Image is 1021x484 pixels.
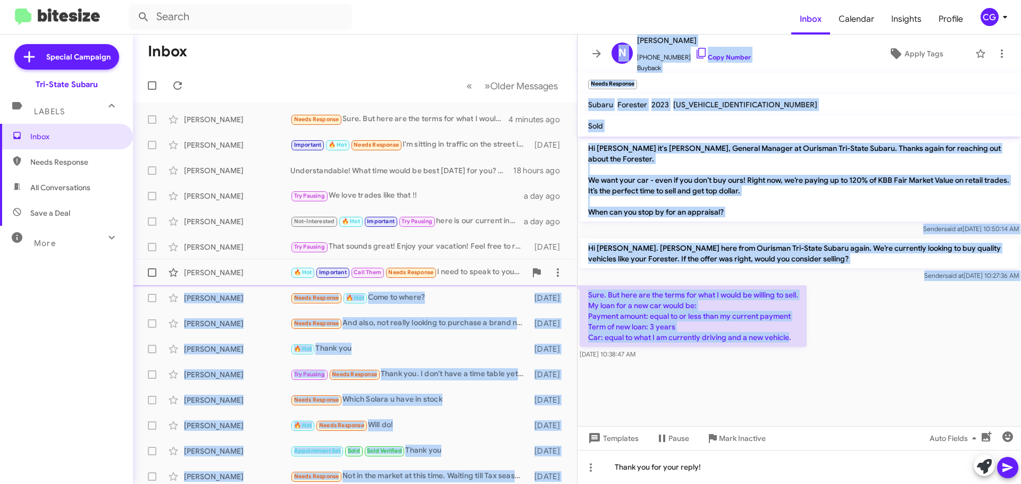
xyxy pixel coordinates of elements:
[617,100,647,109] span: Forester
[673,100,817,109] span: [US_VEHICLE_IDENTIFICATION_NUMBER]
[294,447,341,454] span: Appointment Set
[290,394,529,406] div: Which Solara u have in stock
[319,269,347,276] span: Important
[294,371,325,378] span: Try Pausing
[923,225,1019,233] span: Sender [DATE] 10:50:14 AM
[588,100,613,109] span: Subaru
[348,447,360,454] span: Sold
[883,4,930,35] a: Insights
[668,429,689,448] span: Pause
[329,141,347,148] span: 🔥 Hot
[618,45,626,62] span: N
[184,267,290,278] div: [PERSON_NAME]
[290,317,529,329] div: And also, not really looking to purchase a brand new vehicle, I'm looking for a used, with reason...
[36,79,98,90] div: Tri-State Subaru
[490,80,558,92] span: Older Messages
[791,4,830,35] a: Inbox
[972,8,1009,26] button: CG
[651,100,669,109] span: 2023
[930,429,981,448] span: Auto Fields
[294,269,312,276] span: 🔥 Hot
[367,447,402,454] span: Sold Verified
[184,165,290,176] div: [PERSON_NAME]
[478,75,564,97] button: Next
[930,4,972,35] a: Profile
[184,293,290,303] div: [PERSON_NAME]
[924,271,1019,279] span: Sender [DATE] 10:27:36 AM
[294,422,312,429] span: 🔥 Hot
[184,191,290,201] div: [PERSON_NAME]
[184,344,290,354] div: [PERSON_NAME]
[184,471,290,482] div: [PERSON_NAME]
[290,266,526,278] div: I need to speak to you call me when you get this message
[529,395,568,405] div: [DATE]
[466,79,472,92] span: «
[905,44,943,63] span: Apply Tags
[695,53,751,61] a: Copy Number
[290,113,508,125] div: Sure. But here are the terms for what I would be willing to sell. My loan for a new car would be:...
[290,215,524,227] div: here is our current inventory let us know if you see anything ?[URL][DOMAIN_NAME]
[294,243,325,250] span: Try Pausing
[719,429,766,448] span: Mark Inactive
[184,446,290,456] div: [PERSON_NAME]
[529,140,568,150] div: [DATE]
[294,473,339,480] span: Needs Response
[294,396,339,403] span: Needs Response
[290,241,529,253] div: That sounds great! Enjoy your vacation! Feel free to reach out when you're back, and we can set u...
[30,208,70,218] span: Save a Deal
[921,429,989,448] button: Auto Fields
[647,429,698,448] button: Pause
[830,4,883,35] a: Calendar
[148,43,187,60] h1: Inbox
[14,44,119,70] a: Special Campaign
[184,369,290,380] div: [PERSON_NAME]
[637,47,751,63] span: [PHONE_NUMBER]
[388,269,433,276] span: Needs Response
[529,293,568,303] div: [DATE]
[529,369,568,380] div: [DATE]
[529,344,568,354] div: [DATE]
[184,140,290,150] div: [PERSON_NAME]
[578,429,647,448] button: Templates
[401,218,432,225] span: Try Pausing
[34,239,56,248] span: More
[294,116,339,123] span: Needs Response
[588,121,603,131] span: Sold
[184,395,290,405] div: [PERSON_NAME]
[698,429,774,448] button: Mark Inactive
[524,191,568,201] div: a day ago
[46,52,111,62] span: Special Campaign
[294,294,339,301] span: Needs Response
[184,420,290,431] div: [PERSON_NAME]
[944,225,963,233] span: said at
[290,343,529,355] div: Thank you
[637,63,751,73] span: Buyback
[580,239,1019,268] p: Hi [PERSON_NAME]. [PERSON_NAME] here from Ourisman Tri-State Subaru again. We’re currently lookin...
[580,139,1019,222] p: Hi [PERSON_NAME] it's [PERSON_NAME], General Manager at Ourisman Tri-State Subaru. Thanks again f...
[461,75,564,97] nav: Page navigation example
[34,107,65,116] span: Labels
[580,350,635,358] span: [DATE] 10:38:47 AM
[484,79,490,92] span: »
[290,445,529,457] div: Thank you
[346,294,364,301] span: 🔥 Hot
[367,218,395,225] span: Important
[529,471,568,482] div: [DATE]
[290,470,529,482] div: Not in the market at this time. Waiting till Tax season.
[513,165,568,176] div: 18 hours ago
[524,216,568,227] div: a day ago
[294,320,339,327] span: Needs Response
[294,192,325,199] span: Try Pausing
[529,446,568,456] div: [DATE]
[586,429,639,448] span: Templates
[184,318,290,329] div: [PERSON_NAME]
[354,269,381,276] span: Call Them
[580,285,807,347] p: Sure. But here are the terms for what I would be willing to sell. My loan for a new car would be:...
[529,242,568,252] div: [DATE]
[290,139,529,151] div: I'm sitting in traffic on the street in front ofof dealership
[290,292,529,304] div: Come to where?
[290,190,524,202] div: We love trades like that !!
[529,318,568,329] div: [DATE]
